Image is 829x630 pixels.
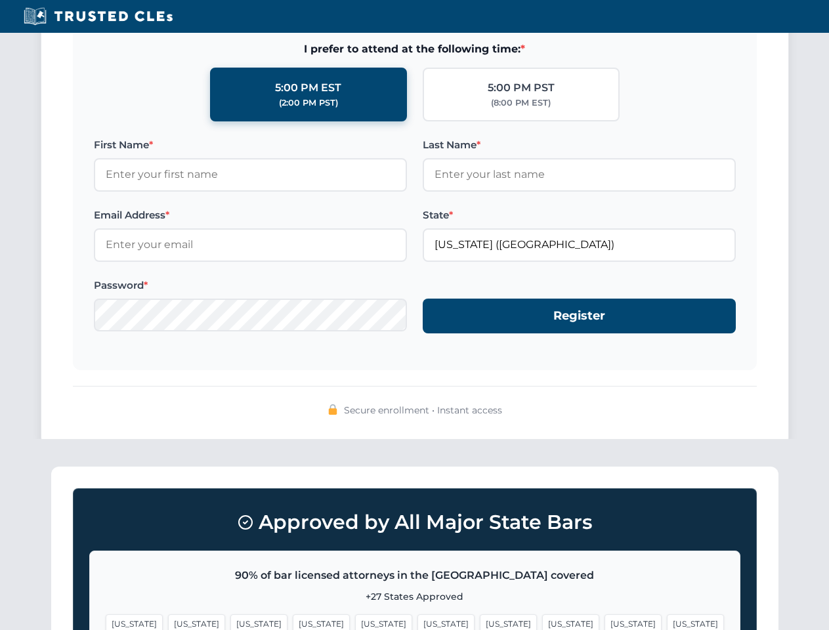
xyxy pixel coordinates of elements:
[94,41,736,58] span: I prefer to attend at the following time:
[20,7,177,26] img: Trusted CLEs
[106,589,724,604] p: +27 States Approved
[423,207,736,223] label: State
[488,79,555,96] div: 5:00 PM PST
[94,228,407,261] input: Enter your email
[423,158,736,191] input: Enter your last name
[423,299,736,333] button: Register
[89,505,740,540] h3: Approved by All Major State Bars
[344,403,502,417] span: Secure enrollment • Instant access
[94,207,407,223] label: Email Address
[106,567,724,584] p: 90% of bar licensed attorneys in the [GEOGRAPHIC_DATA] covered
[275,79,341,96] div: 5:00 PM EST
[423,137,736,153] label: Last Name
[423,228,736,261] input: Florida (FL)
[491,96,551,110] div: (8:00 PM EST)
[94,158,407,191] input: Enter your first name
[94,137,407,153] label: First Name
[279,96,338,110] div: (2:00 PM PST)
[328,404,338,415] img: 🔒
[94,278,407,293] label: Password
